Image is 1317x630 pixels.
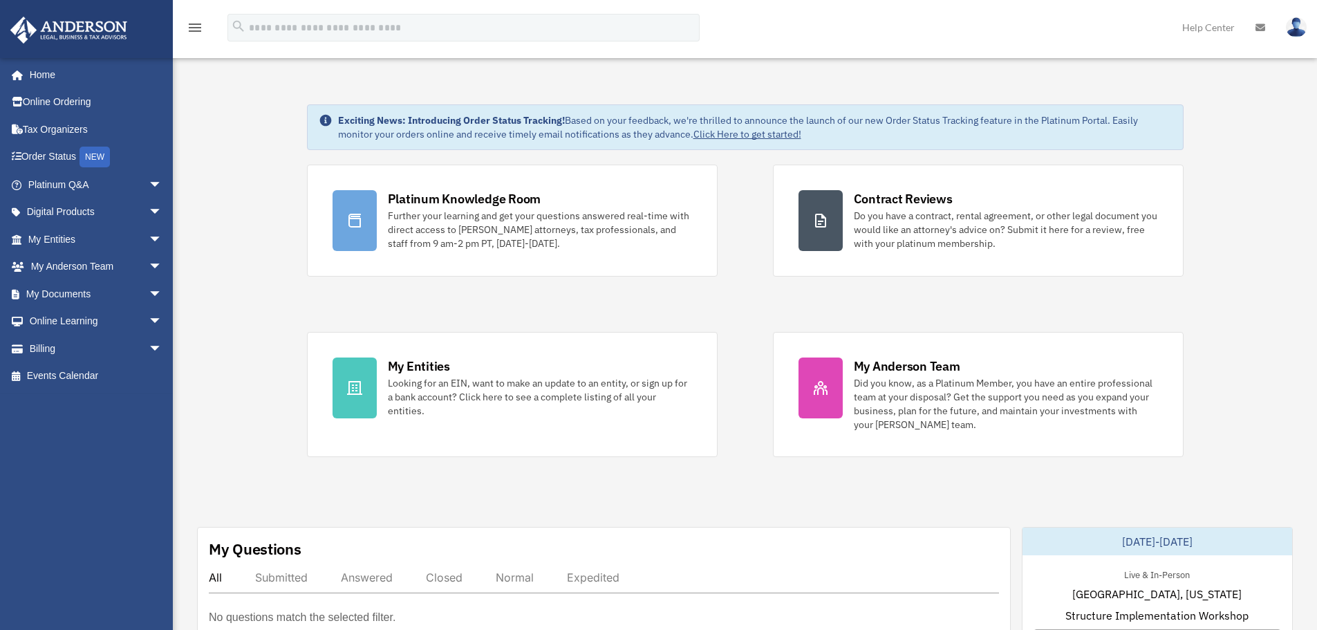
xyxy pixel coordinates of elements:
span: arrow_drop_down [149,253,176,281]
span: [GEOGRAPHIC_DATA], [US_STATE] [1072,586,1242,602]
span: arrow_drop_down [149,171,176,199]
div: Closed [426,571,463,584]
div: Normal [496,571,534,584]
a: Events Calendar [10,362,183,390]
div: My Anderson Team [854,358,960,375]
span: arrow_drop_down [149,308,176,336]
div: [DATE]-[DATE] [1022,528,1292,555]
div: My Questions [209,539,301,559]
img: Anderson Advisors Platinum Portal [6,17,131,44]
a: Digital Productsarrow_drop_down [10,198,183,226]
a: Online Learningarrow_drop_down [10,308,183,335]
a: My Entities Looking for an EIN, want to make an update to an entity, or sign up for a bank accoun... [307,332,718,457]
a: Order StatusNEW [10,143,183,172]
span: Structure Implementation Workshop [1065,607,1249,624]
div: Submitted [255,571,308,584]
span: arrow_drop_down [149,280,176,308]
div: Based on your feedback, we're thrilled to announce the launch of our new Order Status Tracking fe... [338,113,1172,141]
i: menu [187,19,203,36]
a: Platinum Knowledge Room Further your learning and get your questions answered real-time with dire... [307,165,718,277]
div: Expedited [567,571,619,584]
div: NEW [80,147,110,167]
span: arrow_drop_down [149,225,176,254]
div: Looking for an EIN, want to make an update to an entity, or sign up for a bank account? Click her... [388,376,692,418]
a: My Anderson Teamarrow_drop_down [10,253,183,281]
a: Home [10,61,176,89]
div: Contract Reviews [854,190,953,207]
a: Platinum Q&Aarrow_drop_down [10,171,183,198]
div: Live & In-Person [1113,566,1201,581]
div: My Entities [388,358,450,375]
div: Did you know, as a Platinum Member, you have an entire professional team at your disposal? Get th... [854,376,1158,432]
a: My Anderson Team Did you know, as a Platinum Member, you have an entire professional team at your... [773,332,1184,457]
a: Click Here to get started! [693,128,801,140]
a: My Entitiesarrow_drop_down [10,225,183,253]
p: No questions match the selected filter. [209,608,395,627]
a: My Documentsarrow_drop_down [10,280,183,308]
img: User Pic [1286,17,1307,37]
span: arrow_drop_down [149,198,176,227]
a: Billingarrow_drop_down [10,335,183,362]
strong: Exciting News: Introducing Order Status Tracking! [338,114,565,127]
div: Answered [341,571,393,584]
i: search [231,19,246,34]
a: Online Ordering [10,89,183,116]
div: All [209,571,222,584]
a: Contract Reviews Do you have a contract, rental agreement, or other legal document you would like... [773,165,1184,277]
div: Platinum Knowledge Room [388,190,541,207]
div: Do you have a contract, rental agreement, or other legal document you would like an attorney's ad... [854,209,1158,250]
div: Further your learning and get your questions answered real-time with direct access to [PERSON_NAM... [388,209,692,250]
a: Tax Organizers [10,115,183,143]
a: menu [187,24,203,36]
span: arrow_drop_down [149,335,176,363]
